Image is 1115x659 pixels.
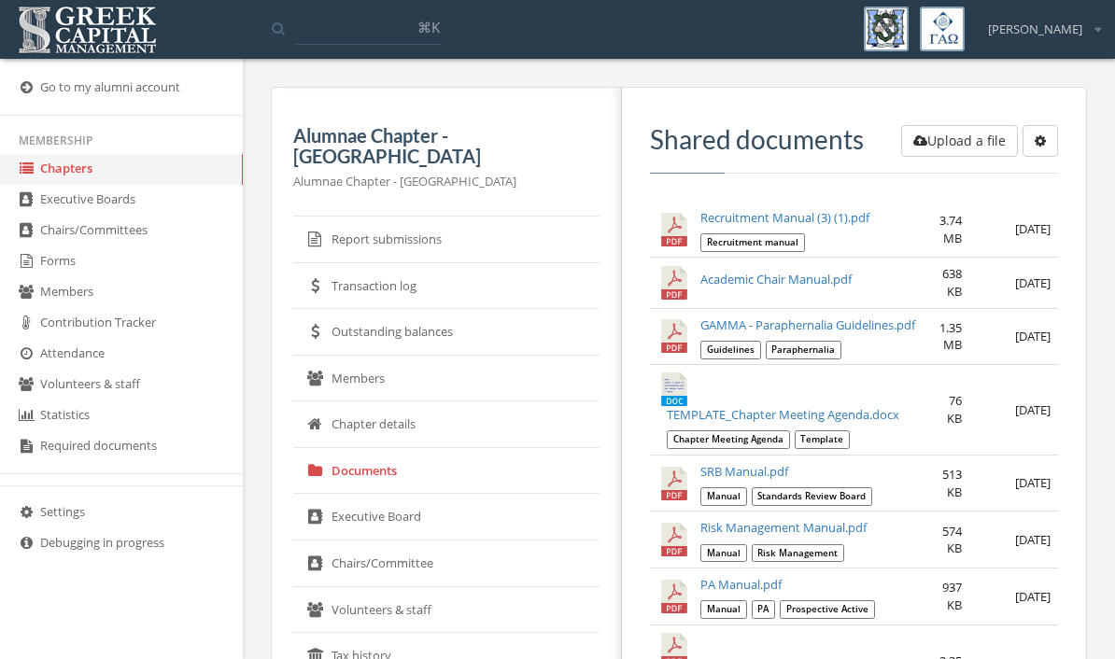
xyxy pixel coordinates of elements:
a: Executive Board [293,494,600,540]
span: [PERSON_NAME] [988,21,1082,38]
span: Risk Management [752,544,845,563]
span: Prospective Active [780,600,875,619]
a: Paraphernalia [766,340,847,357]
a: Chapter Meeting Agenda [667,429,795,446]
span: [DATE] [1015,474,1051,491]
img: SRB Manual.pdf [657,467,691,500]
p: Alumnae Chapter - [GEOGRAPHIC_DATA] [293,171,600,191]
a: PA Manual.pdf [700,576,782,593]
a: Template [795,429,855,446]
a: PA [752,599,781,616]
a: Risk Management Manual.pdf [700,519,867,536]
span: [DATE] [1015,531,1051,548]
span: 3.74 MB [939,212,962,246]
span: ⌘K [417,18,440,36]
img: Risk Management Manual.pdf [657,523,691,556]
a: Report submissions [293,217,600,263]
span: Chapter Meeting Agenda [667,430,790,449]
span: Guidelines [700,341,761,359]
a: Recruitment manual [700,232,810,249]
span: 513 KB [942,466,962,500]
img: Recruitment Manual (3) (1).pdf [657,213,691,246]
img: TEMPLATE_Chapter Meeting Agenda.docx [657,372,691,406]
a: Documents [293,448,600,495]
a: Manual [700,542,752,559]
a: SRB Manual.pdf [700,463,788,480]
a: Chairs/Committee [293,540,600,587]
img: PA Manual.pdf [657,580,691,613]
a: Volunteers & staff [293,587,600,634]
span: PA [752,600,776,619]
a: Guidelines [700,340,766,357]
img: GAMMA - Paraphernalia Guidelines.pdf [657,319,691,353]
a: Recruitment Manual (3) (1).pdf [700,209,869,226]
span: Recruitment manual [700,233,805,252]
span: 1.35 MB [939,319,962,354]
span: [DATE] [1015,220,1051,237]
span: 574 KB [942,523,962,557]
span: 937 KB [942,579,962,613]
a: Transaction log [293,263,600,310]
span: [DATE] [1015,401,1051,418]
a: Standards Review Board [752,486,878,503]
span: Standards Review Board [752,487,873,506]
a: Risk Management [752,542,850,559]
h3: Shared documents [650,125,1058,154]
a: Chapter details [293,401,600,448]
a: Prospective Active [780,599,880,616]
span: [DATE] [1015,274,1051,291]
span: Template [795,430,851,449]
a: GAMMA - Paraphernalia Guidelines.pdf [700,316,915,333]
a: TEMPLATE_Chapter Meeting Agenda.docx [667,406,899,423]
a: Manual [700,486,752,503]
div: [PERSON_NAME] [976,7,1101,38]
h5: Alumnae Chapter - [GEOGRAPHIC_DATA] [293,125,600,166]
span: [DATE] [1015,328,1051,344]
span: Manual [700,544,747,563]
span: 638 KB [942,265,962,300]
span: Manual [700,487,747,506]
span: [DATE] [1015,588,1051,605]
span: Manual [700,600,747,619]
a: Academic Chair Manual.pdf [700,271,852,287]
img: Academic Chair Manual.pdf [657,266,691,300]
span: 76 KB [947,392,962,427]
button: Upload a file [901,125,1018,157]
span: Paraphernalia [766,341,842,359]
a: Manual [700,599,752,616]
a: Outstanding balances [293,309,600,356]
a: Members [293,356,600,402]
